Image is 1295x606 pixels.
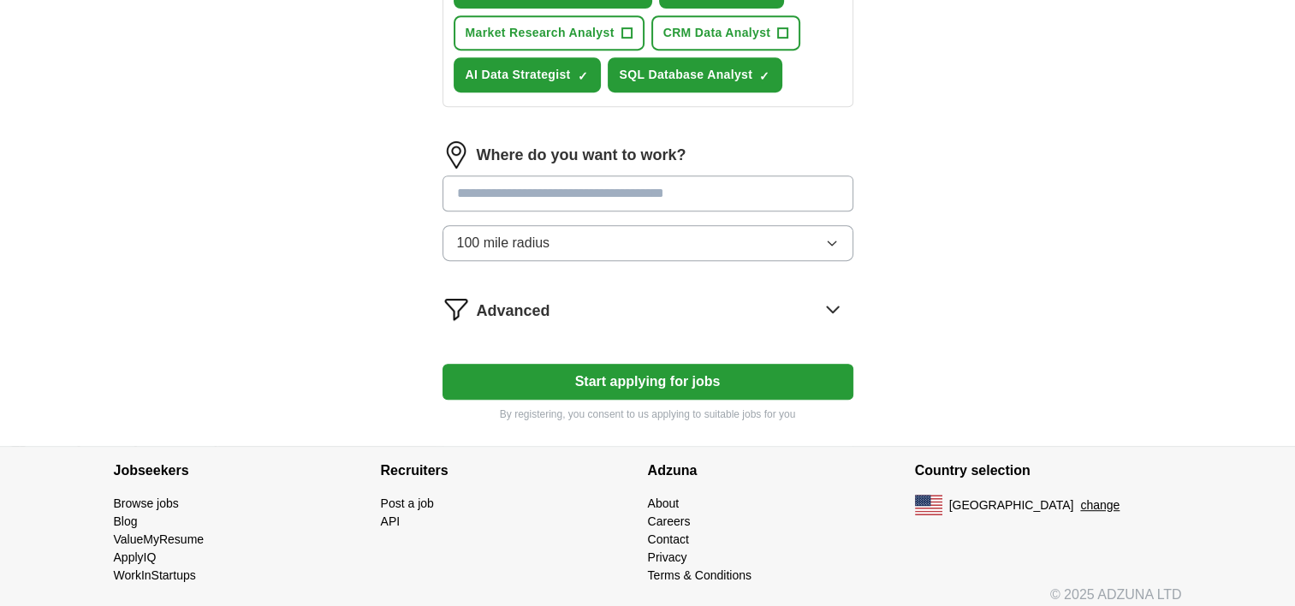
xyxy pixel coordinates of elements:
button: 100 mile radius [443,225,853,261]
a: Contact [648,532,689,546]
button: CRM Data Analyst [651,15,801,50]
button: SQL Database Analyst✓ [608,57,783,92]
span: AI Data Strategist [466,66,571,84]
a: Post a job [381,496,434,510]
a: Terms & Conditions [648,568,751,582]
button: AI Data Strategist✓ [454,57,601,92]
a: Browse jobs [114,496,179,510]
a: ValueMyResume [114,532,205,546]
p: By registering, you consent to us applying to suitable jobs for you [443,407,853,422]
img: location.png [443,141,470,169]
a: About [648,496,680,510]
button: Start applying for jobs [443,364,853,400]
a: Careers [648,514,691,528]
span: ✓ [759,69,769,83]
a: Privacy [648,550,687,564]
a: WorkInStartups [114,568,196,582]
span: Advanced [477,300,550,323]
span: [GEOGRAPHIC_DATA] [949,496,1074,514]
span: 100 mile radius [457,233,550,253]
label: Where do you want to work? [477,144,686,167]
h4: Country selection [915,447,1182,495]
span: SQL Database Analyst [620,66,753,84]
span: ✓ [578,69,588,83]
button: Market Research Analyst [454,15,645,50]
button: change [1080,496,1120,514]
img: US flag [915,495,942,515]
a: ApplyIQ [114,550,157,564]
a: API [381,514,401,528]
span: Market Research Analyst [466,24,615,42]
a: Blog [114,514,138,528]
img: filter [443,295,470,323]
span: CRM Data Analyst [663,24,771,42]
